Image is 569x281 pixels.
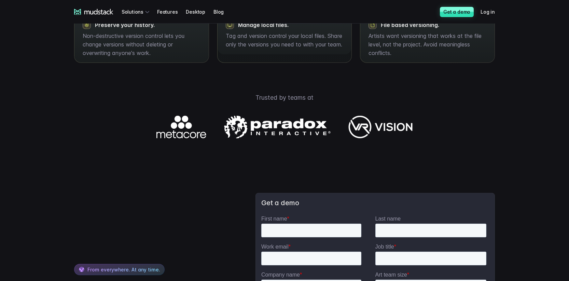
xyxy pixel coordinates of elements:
h3: File based versioning. [381,22,486,28]
p: Trusted by teams at [66,93,503,102]
img: shield and lock icon [83,21,91,29]
a: Get a demo [440,7,474,17]
span: From everywhere. At any time. [87,267,160,272]
img: magnifying glass icon [226,21,234,29]
span: Job title [114,28,133,34]
p: Non-destructive version control lets you change versions without deleting or overwriting anyone's... [83,32,200,57]
a: Features [157,5,186,18]
div: Solutions [122,5,152,18]
h3: Manage local files. [238,22,344,28]
h3: Preserve your history. [95,22,200,28]
span: Last name [114,0,140,6]
span: Work with outsourced artists? [8,124,80,129]
img: magnifying glass icon [369,21,377,29]
img: Logos of companies using mudstack. [156,116,413,138]
input: Work with outsourced artists? [2,124,6,128]
p: Artists want versioning that works at the file level, not the project. Avoid meaningless conflicts. [369,32,486,57]
a: Log in [481,5,503,18]
a: Desktop [186,5,213,18]
a: Blog [213,5,232,18]
p: Tag and version control your local files. Share only the versions you need to with your team. [226,32,344,49]
a: mudstack logo [74,9,113,15]
span: Art team size [114,56,146,62]
h3: Get a demo [261,199,489,207]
